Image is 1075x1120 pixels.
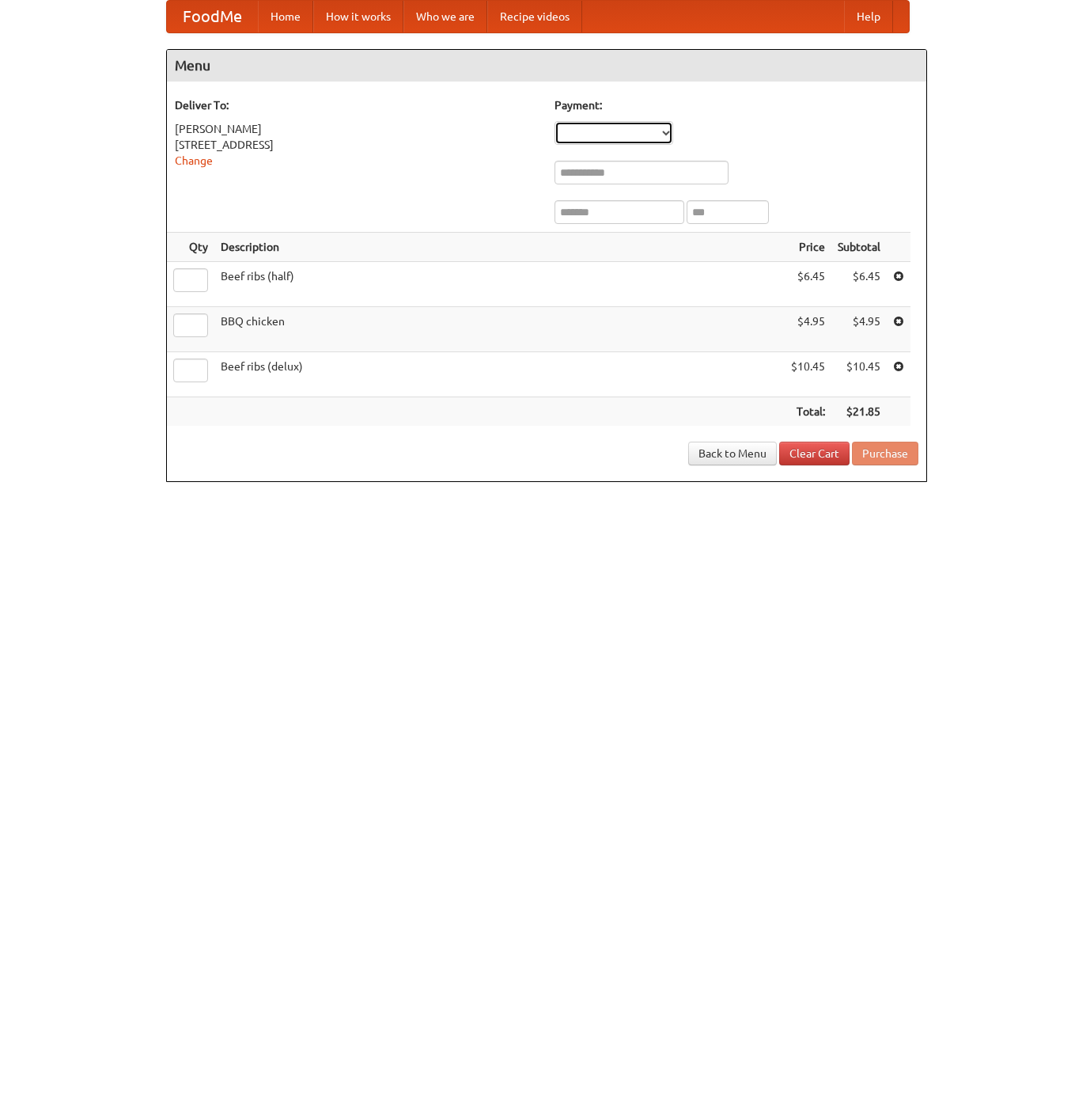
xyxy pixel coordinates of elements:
h4: Menu [167,50,926,82]
div: [PERSON_NAME] [175,121,539,137]
td: $10.45 [785,352,831,397]
a: Clear Cart [779,442,850,465]
a: Home [258,1,313,32]
td: BBQ chicken [214,307,785,352]
td: Beef ribs (delux) [214,352,785,397]
a: Help [844,1,893,32]
h5: Deliver To: [175,97,539,113]
td: $10.45 [831,352,887,397]
h5: Payment: [555,97,918,113]
td: $4.95 [785,307,831,352]
a: FoodMe [167,1,258,32]
td: $6.45 [831,262,887,307]
th: $21.85 [831,397,887,427]
a: Recipe videos [487,1,582,32]
div: [STREET_ADDRESS] [175,137,539,153]
td: Beef ribs (half) [214,262,785,307]
a: Change [175,154,213,167]
button: Purchase [852,442,918,465]
a: Who we are [403,1,487,32]
th: Subtotal [831,233,887,262]
td: $4.95 [831,307,887,352]
th: Price [785,233,831,262]
td: $6.45 [785,262,831,307]
th: Total: [785,397,831,427]
a: How it works [313,1,403,32]
th: Description [214,233,785,262]
th: Qty [167,233,214,262]
a: Back to Menu [688,442,777,465]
